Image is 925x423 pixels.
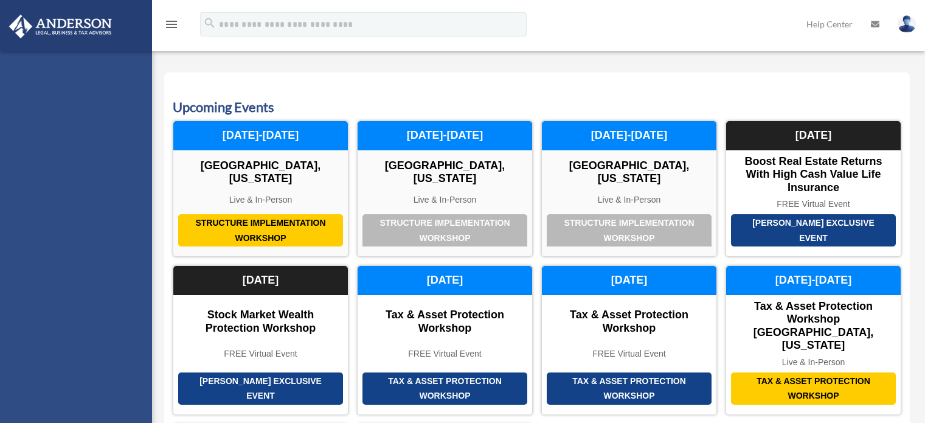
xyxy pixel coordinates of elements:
a: Tax & Asset Protection Workshop Tax & Asset Protection Workshop [GEOGRAPHIC_DATA], [US_STATE] Liv... [726,265,901,415]
div: [DATE] [358,266,532,295]
div: Tax & Asset Protection Workshop [358,309,532,335]
a: [PERSON_NAME] Exclusive Event Stock Market Wealth Protection Workshop FREE Virtual Event [DATE] [173,265,348,415]
div: Tax & Asset Protection Workshop [GEOGRAPHIC_DATA], [US_STATE] [726,300,901,352]
div: [DATE] [173,266,348,295]
div: [DATE]-[DATE] [542,121,716,150]
img: User Pic [898,15,916,33]
div: Tax & Asset Protection Workshop [362,372,527,405]
img: Anderson Advisors Platinum Portal [5,15,116,38]
div: [PERSON_NAME] Exclusive Event [731,214,896,246]
div: [DATE] [726,121,901,150]
i: menu [164,17,179,32]
a: Tax & Asset Protection Workshop Tax & Asset Protection Workshop FREE Virtual Event [DATE] [357,265,533,415]
div: FREE Virtual Event [358,349,532,359]
div: [GEOGRAPHIC_DATA], [US_STATE] [542,159,716,186]
div: Stock Market Wealth Protection Workshop [173,309,348,335]
div: Structure Implementation Workshop [178,214,343,246]
h3: Upcoming Events [173,98,901,117]
div: FREE Virtual Event [173,349,348,359]
div: Tax & Asset Protection Workshop [542,309,716,335]
div: Tax & Asset Protection Workshop [547,372,712,405]
div: [GEOGRAPHIC_DATA], [US_STATE] [173,159,348,186]
div: Live & In-Person [358,195,532,205]
a: Structure Implementation Workshop [GEOGRAPHIC_DATA], [US_STATE] Live & In-Person [DATE]-[DATE] [357,121,533,257]
div: [DATE]-[DATE] [726,266,901,295]
div: Tax & Asset Protection Workshop [731,372,896,405]
div: Live & In-Person [542,195,716,205]
div: FREE Virtual Event [726,199,901,209]
div: Structure Implementation Workshop [547,214,712,246]
div: [GEOGRAPHIC_DATA], [US_STATE] [358,159,532,186]
div: Live & In-Person [726,357,901,368]
a: menu [164,21,179,32]
a: Structure Implementation Workshop [GEOGRAPHIC_DATA], [US_STATE] Live & In-Person [DATE]-[DATE] [173,121,348,257]
div: Boost Real Estate Returns with High Cash Value Life Insurance [726,155,901,195]
div: Structure Implementation Workshop [362,214,527,246]
i: search [203,16,217,30]
div: [DATE] [542,266,716,295]
div: [DATE]-[DATE] [358,121,532,150]
div: Live & In-Person [173,195,348,205]
a: Structure Implementation Workshop [GEOGRAPHIC_DATA], [US_STATE] Live & In-Person [DATE]-[DATE] [541,121,717,257]
a: Tax & Asset Protection Workshop Tax & Asset Protection Workshop FREE Virtual Event [DATE] [541,265,717,415]
div: FREE Virtual Event [542,349,716,359]
a: [PERSON_NAME] Exclusive Event Boost Real Estate Returns with High Cash Value Life Insurance FREE ... [726,121,901,257]
div: [PERSON_NAME] Exclusive Event [178,372,343,405]
div: [DATE]-[DATE] [173,121,348,150]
